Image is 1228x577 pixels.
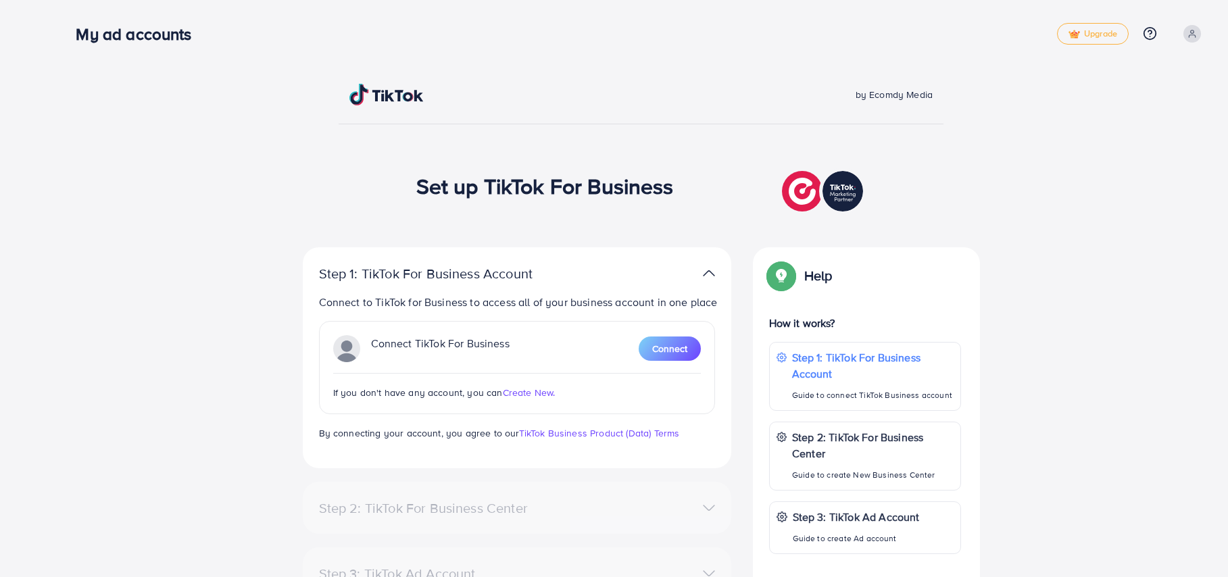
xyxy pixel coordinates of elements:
[1057,23,1129,45] a: tickUpgrade
[792,387,954,403] p: Guide to connect TikTok Business account
[782,168,866,215] img: TikTok partner
[793,530,920,547] p: Guide to create Ad account
[792,467,954,483] p: Guide to create New Business Center
[792,349,954,382] p: Step 1: TikTok For Business Account
[1069,29,1117,39] span: Upgrade
[349,84,424,105] img: TikTok
[416,173,674,199] h1: Set up TikTok For Business
[769,315,961,331] p: How it works?
[793,509,920,525] p: Step 3: TikTok Ad Account
[804,268,833,284] p: Help
[769,264,793,288] img: Popup guide
[856,88,933,101] span: by Ecomdy Media
[792,429,954,461] p: Step 2: TikTok For Business Center
[1069,30,1080,39] img: tick
[76,24,202,44] h3: My ad accounts
[703,264,715,283] img: TikTok partner
[319,266,576,282] p: Step 1: TikTok For Business Account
